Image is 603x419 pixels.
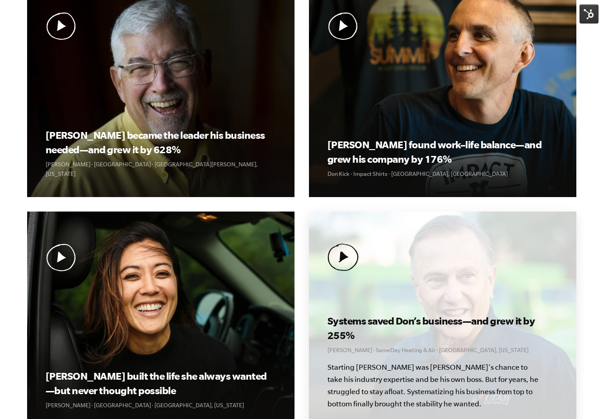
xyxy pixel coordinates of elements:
[327,169,557,179] p: Don Kick · Impact Shirts · [GEOGRAPHIC_DATA], [GEOGRAPHIC_DATA]
[327,137,557,166] h3: [PERSON_NAME] found work–life balance—and grew his company by 176%
[46,369,276,398] h3: [PERSON_NAME] built the life she always wanted—but never thought possible
[327,361,540,410] p: Starting [PERSON_NAME] was [PERSON_NAME]’s chance to take his industry expertise and be his own b...
[46,244,77,271] img: Play Video
[46,160,276,179] p: [PERSON_NAME] · [GEOGRAPHIC_DATA] · [GEOGRAPHIC_DATA][PERSON_NAME], [US_STATE]
[46,12,77,40] img: Play Video
[46,400,276,410] p: [PERSON_NAME] · [GEOGRAPHIC_DATA] · [GEOGRAPHIC_DATA], [US_STATE]
[580,5,598,24] img: HubSpot Tools Menu Toggle
[327,314,557,343] h3: Systems saved Don’s business—and grew it by 255%
[558,376,603,419] iframe: Chat Widget
[46,128,276,157] h3: [PERSON_NAME] became the leader his business needed—and grew it by 628%
[327,244,359,271] img: Play Video
[327,12,359,40] img: Play Video
[327,345,557,355] p: [PERSON_NAME] · SameDay Heating & Air · [GEOGRAPHIC_DATA], [US_STATE]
